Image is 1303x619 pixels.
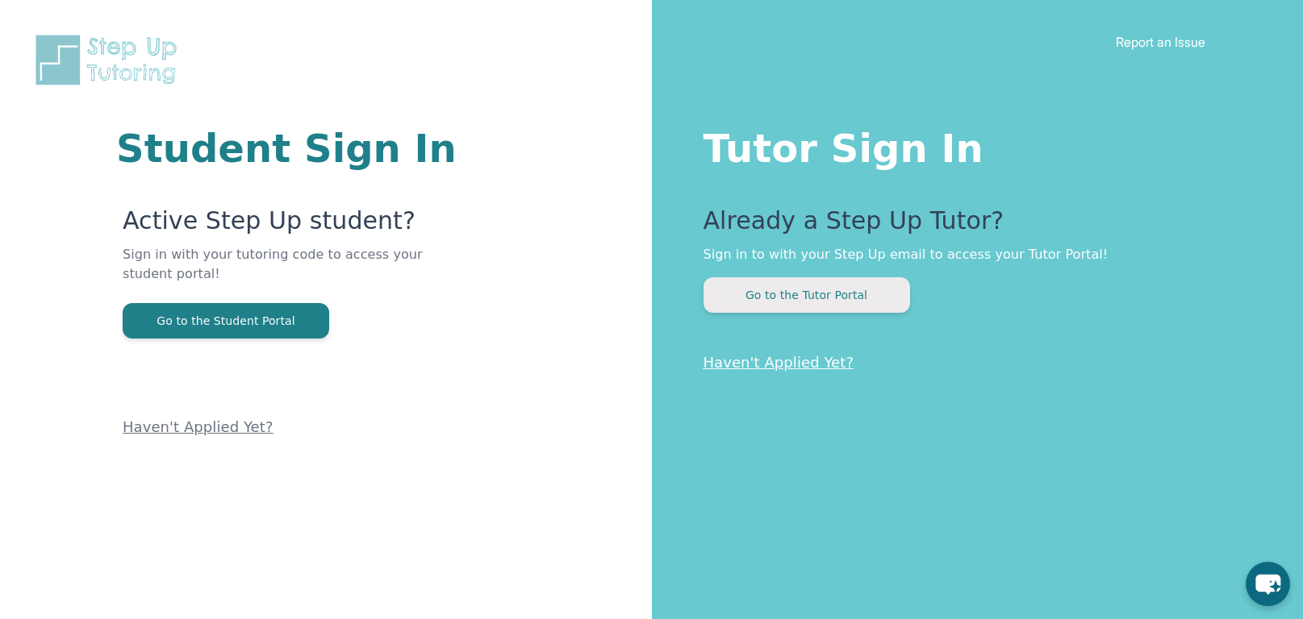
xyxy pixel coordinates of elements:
img: Step Up Tutoring horizontal logo [32,32,187,88]
a: Go to the Student Portal [123,313,329,328]
p: Active Step Up student? [123,206,458,245]
a: Haven't Applied Yet? [704,354,854,371]
p: Already a Step Up Tutor? [704,206,1239,245]
h1: Tutor Sign In [704,123,1239,168]
button: Go to the Tutor Portal [704,277,910,313]
button: Go to the Student Portal [123,303,329,339]
a: Haven't Applied Yet? [123,418,274,435]
p: Sign in to with your Step Up email to access your Tutor Portal! [704,245,1239,264]
p: Sign in with your tutoring code to access your student portal! [123,245,458,303]
button: chat-button [1246,562,1290,606]
a: Report an Issue [1116,34,1205,50]
a: Go to the Tutor Portal [704,287,910,302]
h1: Student Sign In [116,129,458,168]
